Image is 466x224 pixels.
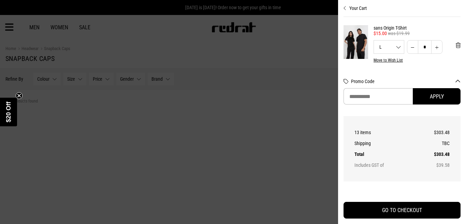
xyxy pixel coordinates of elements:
iframe: Customer reviews powered by Trustpilot [344,190,461,196]
button: Close teaser [16,92,23,99]
td: $39.58 [417,160,450,171]
button: Apply [413,88,461,105]
span: $20 Off [5,101,12,122]
td: $303.48 [417,127,450,138]
th: Includes GST of [354,160,417,171]
th: 13 items [354,127,417,138]
a: sans Origin T-Shirt [374,25,461,31]
button: Increase quantity [431,40,442,54]
input: Quantity [418,40,432,54]
span: $15.00 [374,31,387,36]
th: Shipping [354,138,417,149]
td: $303.48 [417,149,450,160]
td: TBC [417,138,450,149]
button: 'Remove from cart [450,37,466,54]
button: Decrease quantity [407,40,418,54]
button: GO TO CHECKOUT [344,202,461,219]
img: sans Origin T-Shirt [344,25,368,59]
span: L [374,45,404,49]
input: Promo Code [344,88,413,105]
th: Total [354,149,417,160]
span: was $19.99 [388,31,410,36]
button: Promo Code [351,79,461,84]
button: Move to Wish List [374,58,403,63]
